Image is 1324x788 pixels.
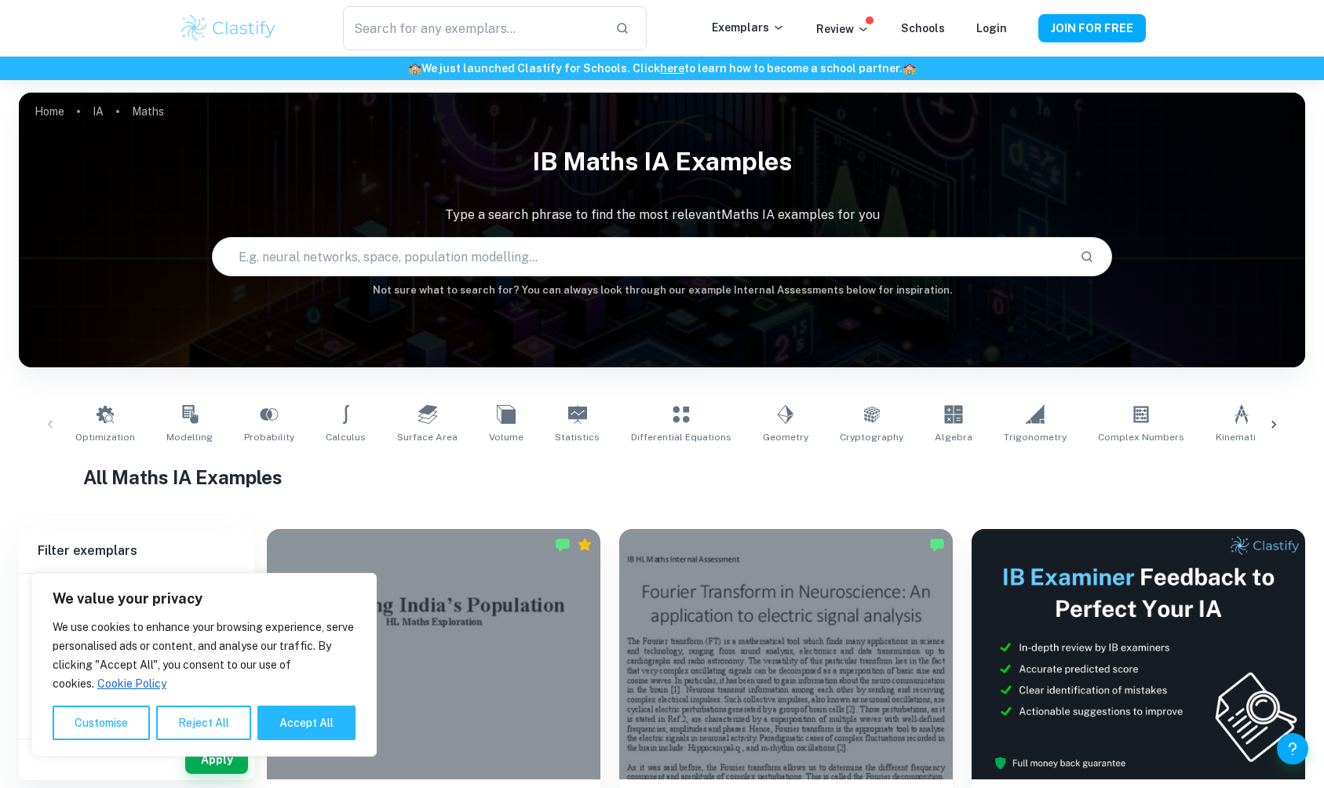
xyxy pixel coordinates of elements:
img: Clastify logo [179,13,279,44]
span: Volume [489,430,523,444]
span: Trigonometry [1004,430,1067,444]
span: Complex Numbers [1098,430,1184,444]
span: Differential Equations [631,430,731,444]
input: E.g. neural networks, space, population modelling... [213,235,1067,279]
button: Help and Feedback [1277,733,1308,764]
div: We value your privacy [31,573,377,757]
img: Marked [929,537,945,553]
button: Reject All [156,706,251,740]
h1: All Maths IA Examples [83,463,1241,491]
span: Optimization [75,430,135,444]
p: Review [816,20,870,38]
input: Search for any exemplars... [343,6,602,50]
a: Login [976,22,1007,35]
span: Kinematics [1216,430,1267,444]
img: Thumbnail [972,529,1305,779]
h6: We just launched Clastify for Schools. Click to learn how to become a school partner. [3,60,1321,77]
button: Search [1074,243,1100,270]
span: Statistics [555,430,600,444]
span: Calculus [326,430,366,444]
button: JOIN FOR FREE [1038,14,1146,42]
p: We use cookies to enhance your browsing experience, serve personalised ads or content, and analys... [53,618,356,693]
span: 🏫 [408,62,421,75]
button: Apply [185,746,248,774]
span: Geometry [763,430,808,444]
p: Type a search phrase to find the most relevant Maths IA examples for you [19,206,1305,224]
span: Probability [244,430,294,444]
a: here [660,62,684,75]
span: 🏫 [903,62,916,75]
span: Algebra [935,430,972,444]
a: Cookie Policy [97,677,167,691]
h6: Filter exemplars [19,529,254,573]
a: Home [35,100,64,122]
img: Marked [555,537,571,553]
button: Accept All [257,706,356,740]
span: Surface Area [397,430,458,444]
span: Modelling [166,430,213,444]
h1: IB Maths IA examples [19,137,1305,187]
p: Maths [132,103,164,120]
a: Schools [901,22,945,35]
a: IA [93,100,104,122]
p: Exemplars [712,19,785,36]
p: We value your privacy [53,589,356,608]
div: Premium [577,537,593,553]
button: Customise [53,706,150,740]
h6: Not sure what to search for? You can always look through our example Internal Assessments below f... [19,283,1305,298]
span: Cryptography [840,430,903,444]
